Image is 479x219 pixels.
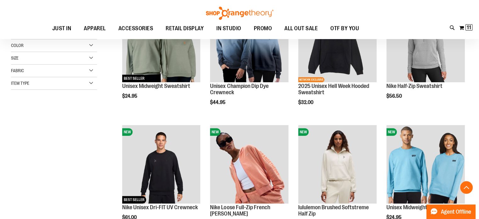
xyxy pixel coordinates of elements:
a: Unisex Champion Dip Dye Crewneck [210,83,268,95]
div: product [295,1,380,121]
span: NEW [386,128,397,136]
span: BEST SELLER [122,75,146,82]
span: OTF BY YOU [330,21,359,36]
span: JUST IN [52,21,71,36]
button: Back To Top [460,181,473,194]
span: NEW [122,128,133,136]
img: Nike Unisex Dri-FIT UV Crewneck [122,125,201,204]
a: lululemon Brushed Softstreme Half Zip [298,204,369,217]
a: Nike Unisex Dri-FIT UV Crewneck [122,204,198,210]
button: Agent Offline [426,205,475,219]
span: $56.50 [386,93,403,99]
span: $24.95 [122,93,138,99]
img: 2025 Hell Week Hooded Sweatshirt [298,4,377,82]
span: Agent Offline [441,209,471,215]
span: PROMO [254,21,272,36]
span: RETAIL DISPLAY [166,21,204,36]
a: Unisex Midweight Sweatshirt [122,83,190,89]
span: APPAREL [84,21,106,36]
a: Nike Loose Full-Zip French [PERSON_NAME] [210,204,270,217]
span: 11 [467,24,471,31]
a: Unisex Midweight CrewneckNEW [386,125,465,205]
img: Nike Loose Full-Zip French Terry Hoodie [210,125,288,204]
div: product [383,1,468,115]
span: Color [11,43,24,48]
img: Unisex Midweight Crewneck [386,125,465,204]
a: 2025 Unisex Hell Week Hooded Sweatshirt [298,83,369,95]
img: Unisex Champion Dip Dye Crewneck [210,4,288,82]
span: NEW [210,128,220,136]
a: Nike Loose Full-Zip French Terry HoodieNEW [210,125,288,205]
span: $44.95 [210,100,226,105]
a: 2025 Hell Week Hooded SweatshirtNEWNETWORK EXCLUSIVE [298,4,377,83]
span: ALL OUT SALE [284,21,318,36]
a: Nike Unisex Dri-FIT UV CrewneckNEWBEST SELLER [122,125,201,205]
span: IN STUDIO [216,21,241,36]
span: ACCESSORIES [118,21,153,36]
img: Nike Half-Zip Sweatshirt [386,4,465,82]
div: product [207,1,292,121]
span: Item Type [11,81,29,86]
a: Nike Half-Zip Sweatshirt [386,83,442,89]
div: product [119,1,204,115]
span: $32.00 [298,100,314,105]
a: lululemon Brushed Softstreme Half ZipNEW [298,125,377,205]
span: Fabric [11,68,24,73]
img: Shop Orangetheory [205,7,274,20]
img: lululemon Brushed Softstreme Half Zip [298,125,377,204]
span: Size [11,55,19,61]
img: Unisex Midweight Sweatshirt [122,4,201,82]
a: Nike Half-Zip SweatshirtNEW [386,4,465,83]
span: BEST SELLER [122,196,146,204]
a: Unisex Midweight Crewneck [386,204,452,210]
a: Unisex Midweight SweatshirtNEWBEST SELLER [122,4,201,83]
span: NEW [298,128,309,136]
span: NETWORK EXCLUSIVE [298,77,324,82]
a: Unisex Champion Dip Dye CrewneckNEW [210,4,288,83]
